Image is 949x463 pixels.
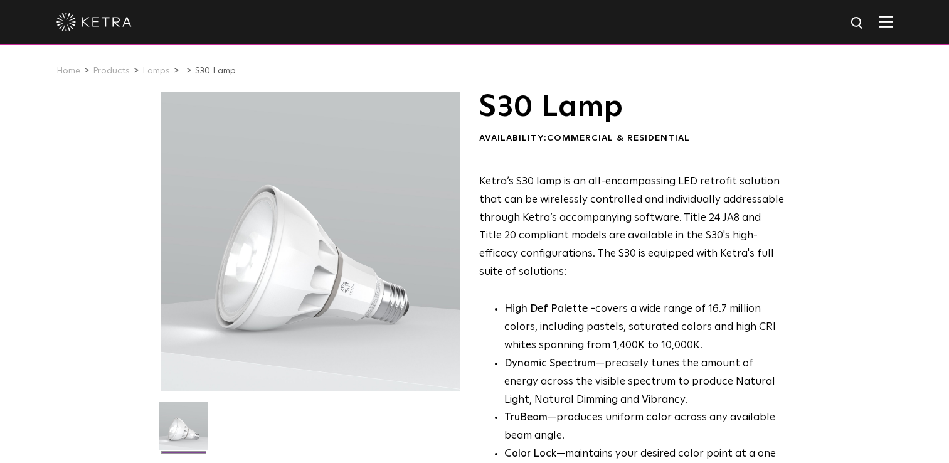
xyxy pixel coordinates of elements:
[479,92,785,123] h1: S30 Lamp
[93,67,130,75] a: Products
[504,301,785,355] p: covers a wide range of 16.7 million colors, including pastels, saturated colors and high CRI whit...
[479,132,785,145] div: Availability:
[850,16,866,31] img: search icon
[504,412,548,423] strong: TruBeam
[504,358,596,369] strong: Dynamic Spectrum
[142,67,170,75] a: Lamps
[56,13,132,31] img: ketra-logo-2019-white
[504,409,785,445] li: —produces uniform color across any available beam angle.
[879,16,893,28] img: Hamburger%20Nav.svg
[56,67,80,75] a: Home
[547,134,690,142] span: Commercial & Residential
[504,355,785,410] li: —precisely tunes the amount of energy across the visible spectrum to produce Natural Light, Natur...
[479,176,784,277] span: Ketra’s S30 lamp is an all-encompassing LED retrofit solution that can be wirelessly controlled a...
[159,402,208,460] img: S30-Lamp-Edison-2021-Web-Square
[195,67,236,75] a: S30 Lamp
[504,449,556,459] strong: Color Lock
[504,304,595,314] strong: High Def Palette -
